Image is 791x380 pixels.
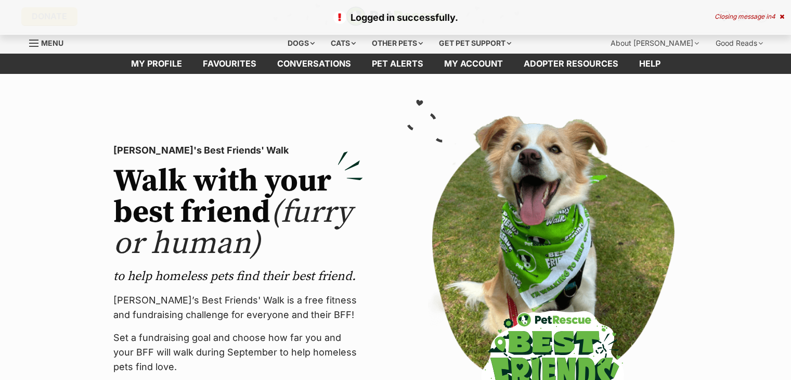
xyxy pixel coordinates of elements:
[121,54,192,74] a: My profile
[361,54,434,74] a: Pet alerts
[280,33,322,54] div: Dogs
[113,193,352,263] span: (furry or human)
[29,33,71,52] a: Menu
[603,33,706,54] div: About [PERSON_NAME]
[192,54,267,74] a: Favourites
[113,143,363,158] p: [PERSON_NAME]'s Best Friends' Walk
[513,54,629,74] a: Adopter resources
[434,54,513,74] a: My account
[432,33,518,54] div: Get pet support
[629,54,671,74] a: Help
[113,166,363,260] h2: Walk with your best friend
[323,33,363,54] div: Cats
[113,331,363,374] p: Set a fundraising goal and choose how far you and your BFF will walk during September to help hom...
[267,54,361,74] a: conversations
[365,33,430,54] div: Other pets
[113,268,363,285] p: to help homeless pets find their best friend.
[708,33,770,54] div: Good Reads
[113,293,363,322] p: [PERSON_NAME]’s Best Friends' Walk is a free fitness and fundraising challenge for everyone and t...
[41,39,63,47] span: Menu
